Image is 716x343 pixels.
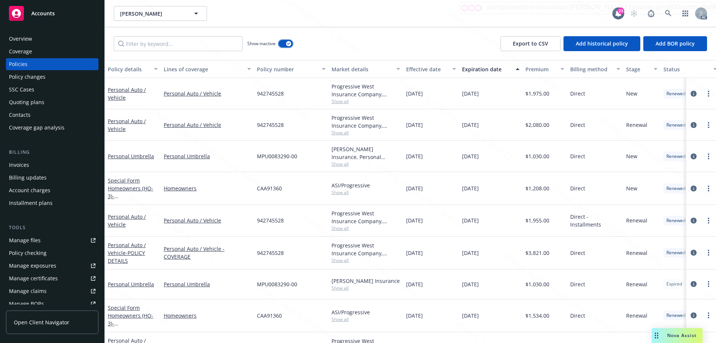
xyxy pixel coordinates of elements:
[31,10,55,16] span: Accounts
[164,65,243,73] div: Lines of coverage
[9,58,28,70] div: Policies
[462,280,479,288] span: [DATE]
[332,161,400,167] span: Show all
[108,65,150,73] div: Policy details
[120,10,185,18] span: [PERSON_NAME]
[576,40,628,47] span: Add historical policy
[462,152,479,160] span: [DATE]
[626,312,647,319] span: Renewal
[704,89,713,98] a: more
[689,311,698,320] a: circleInformation
[257,312,282,319] span: CAA91360
[9,285,47,297] div: Manage claims
[6,96,98,108] a: Quoting plans
[618,7,624,14] div: 23
[114,36,243,51] input: Filter by keyword...
[6,172,98,184] a: Billing updates
[704,152,713,161] a: more
[108,304,155,343] a: Special Form Homeowners (HO-3)
[704,280,713,289] a: more
[522,60,567,78] button: Premium
[332,114,400,130] div: Progressive West Insurance Company, ASI/Progressive
[108,118,146,132] a: Personal Auto / Vehicle
[164,216,251,224] a: Personal Auto / Vehicle
[332,225,400,231] span: Show all
[626,249,647,257] span: Renewal
[626,280,647,288] span: Renewal
[704,121,713,130] a: more
[6,84,98,96] a: SSC Cases
[663,65,709,73] div: Status
[666,312,685,319] span: Renewed
[329,60,403,78] button: Market details
[626,6,641,21] a: Start snowing
[332,308,400,316] div: ASI/Progressive
[9,234,41,246] div: Manage files
[164,280,251,288] a: Personal Umbrella
[626,65,649,73] div: Stage
[9,272,58,284] div: Manage certificates
[9,46,32,57] div: Coverage
[114,6,207,21] button: [PERSON_NAME]
[643,36,707,51] button: Add BOR policy
[626,152,637,160] span: New
[666,217,685,224] span: Renewed
[406,312,423,319] span: [DATE]
[689,216,698,225] a: circleInformation
[6,184,98,196] a: Account charges
[666,249,685,256] span: Renewed
[570,65,612,73] div: Billing method
[704,184,713,193] a: more
[525,184,549,192] span: $1,208.00
[9,84,34,96] div: SSC Cases
[644,6,659,21] a: Report a Bug
[525,249,549,257] span: $3,821.00
[6,197,98,209] a: Installment plans
[9,247,47,259] div: Policy checking
[406,121,423,129] span: [DATE]
[254,60,329,78] button: Policy number
[689,152,698,161] a: circleInformation
[462,249,479,257] span: [DATE]
[257,184,282,192] span: CAA91360
[164,184,251,192] a: Homeowners
[6,260,98,272] span: Manage exposures
[567,60,623,78] button: Billing method
[108,241,146,264] a: Personal Auto / Vehicle
[6,159,98,171] a: Invoices
[626,184,637,192] span: New
[6,149,98,156] div: Billing
[9,184,50,196] div: Account charges
[406,184,423,192] span: [DATE]
[459,60,522,78] button: Expiration date
[666,122,685,128] span: Renewed
[704,311,713,320] a: more
[161,60,254,78] button: Lines of coverage
[6,285,98,297] a: Manage claims
[108,213,146,228] a: Personal Auto / Vehicle
[6,71,98,83] a: Policy changes
[570,213,620,228] span: Direct - Installments
[9,122,65,134] div: Coverage gap analysis
[332,98,400,105] span: Show all
[689,248,698,257] a: circleInformation
[689,89,698,98] a: circleInformation
[525,280,549,288] span: $1,030.00
[257,90,284,97] span: 942745528
[570,249,585,257] span: Direct
[626,216,647,224] span: Renewal
[626,90,637,97] span: New
[525,121,549,129] span: $2,080.00
[6,58,98,70] a: Policies
[257,121,284,129] span: 942745528
[704,248,713,257] a: more
[9,96,44,108] div: Quoting plans
[9,159,29,171] div: Invoices
[9,197,53,209] div: Installment plans
[570,312,585,319] span: Direct
[666,281,682,287] span: Expired
[525,216,549,224] span: $1,955.00
[500,36,560,51] button: Export to CSV
[164,312,251,319] a: Homeowners
[332,285,400,291] span: Show all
